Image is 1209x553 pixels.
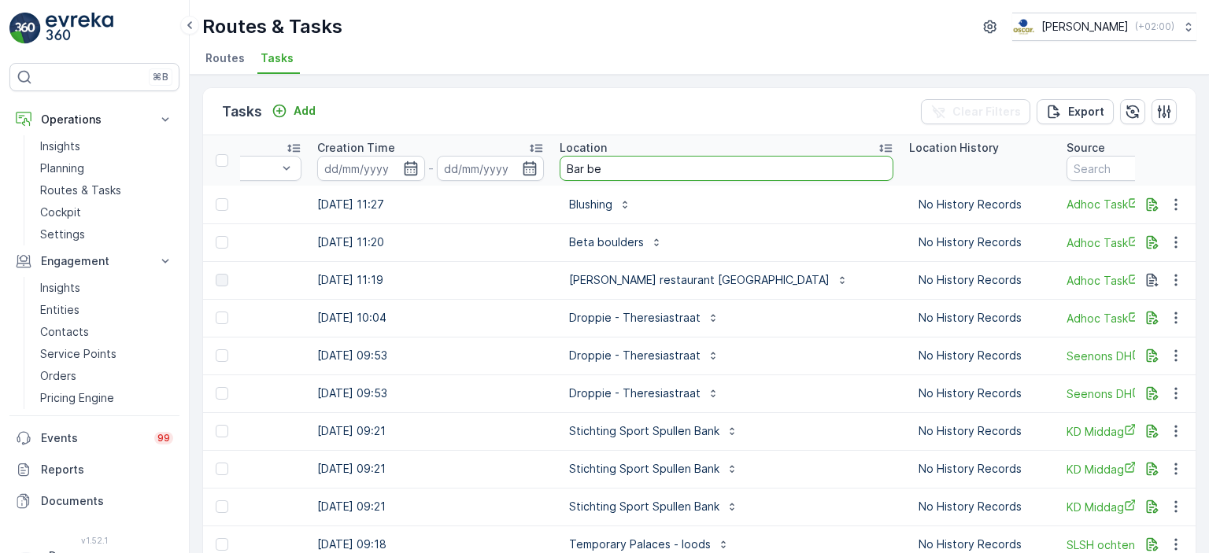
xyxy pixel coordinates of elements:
img: logo_light-DOdMpM7g.png [46,13,113,44]
td: [DATE] 09:53 [309,337,552,374]
p: Engagement [41,253,148,269]
p: [PERSON_NAME] restaurant [GEOGRAPHIC_DATA] [569,272,830,288]
p: 99 [157,432,170,444]
p: No History Records [919,385,1041,401]
a: Seenons DH [1067,348,1208,364]
p: Service Points [40,346,116,362]
button: Stichting Sport Spullen Bank [560,418,748,444]
a: Contacts [34,321,179,343]
p: Orders [40,368,76,384]
a: Insights [34,277,179,299]
a: SLSH ochtend [1067,536,1208,553]
div: Toggle Row Selected [216,349,228,362]
a: Orders [34,365,179,387]
p: No History Records [919,536,1041,552]
p: No History Records [919,423,1041,439]
td: [DATE] 11:19 [309,261,552,299]
p: Export [1068,104,1104,120]
p: Documents [41,493,173,509]
p: Events [41,430,145,446]
input: dd/mm/yyyy [317,156,425,181]
div: Toggle Row Selected [216,387,228,400]
span: v 1.52.1 [9,536,179,545]
div: Toggle Row Selected [216,463,228,475]
p: [PERSON_NAME] [1041,19,1129,35]
a: Settings [34,223,179,245]
a: Service Points [34,343,179,365]
p: No History Records [919,197,1041,212]
p: Planning [40,160,84,176]
div: Toggle Row Selected [216,198,228,211]
span: Tasks [261,50,294,66]
p: Stichting Sport Spullen Bank [569,423,719,439]
td: [DATE] 09:21 [309,412,552,450]
p: ⌘B [153,71,168,83]
a: Adhoc Task [1067,272,1208,289]
p: Droppie - Theresiastraat [569,310,701,326]
button: Stichting Sport Spullen Bank [560,456,748,481]
a: Planning [34,157,179,179]
button: Droppie - Theresiastraat [560,305,729,330]
p: Insights [40,138,80,154]
p: Contacts [40,324,89,340]
td: [DATE] 11:27 [309,186,552,223]
p: Location [560,140,607,156]
button: Engagement [9,245,179,277]
input: Search [560,156,893,181]
a: Pricing Engine [34,387,179,409]
button: Droppie - Theresiastraat [560,381,729,406]
a: Adhoc Task [1067,310,1208,326]
span: Routes [205,50,245,66]
p: Source [1067,140,1105,156]
button: Operations [9,104,179,135]
p: Temporary Palaces - loods [569,536,711,552]
p: No History Records [919,499,1041,514]
a: KD Middag [1067,423,1208,440]
p: Settings [40,227,85,242]
div: Toggle Row Selected [216,274,228,286]
p: Location History [909,140,999,156]
p: - [428,159,434,178]
p: Add [294,103,316,119]
input: Search [1067,156,1208,181]
a: Insights [34,135,179,157]
a: Seenons DH [1067,385,1208,402]
button: Droppie - Theresiastraat [560,343,729,368]
a: KD Middag [1067,499,1208,515]
p: No History Records [919,272,1041,288]
p: Stichting Sport Spullen Bank [569,499,719,514]
p: Entities [40,302,79,318]
p: Tasks [222,101,262,123]
div: Toggle Row Selected [216,236,228,249]
p: Insights [40,280,80,296]
div: Toggle Row Selected [216,538,228,551]
img: logo [9,13,41,44]
a: Adhoc Task [1067,234,1208,251]
button: Clear Filters [921,99,1030,124]
a: KD Middag [1067,461,1208,477]
a: Routes & Tasks [34,179,179,201]
div: Toggle Row Selected [216,500,228,513]
div: Toggle Row Selected [216,425,228,437]
button: Export [1037,99,1114,124]
p: Blushing [569,197,612,212]
p: No History Records [919,234,1041,250]
a: Cockpit [34,201,179,223]
input: dd/mm/yyyy [437,156,545,181]
a: Adhoc Task [1067,196,1208,212]
td: [DATE] 09:21 [309,488,552,525]
button: Blushing [560,192,641,217]
td: [DATE] 10:04 [309,299,552,337]
button: [PERSON_NAME](+02:00) [1012,13,1196,41]
p: Routes & Tasks [202,14,342,39]
a: Documents [9,485,179,517]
